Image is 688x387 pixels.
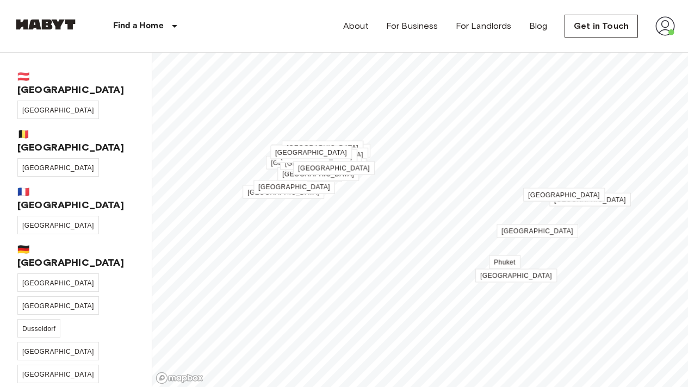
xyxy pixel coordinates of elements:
[13,19,78,30] img: Habyt
[497,226,578,238] div: Map marker
[285,160,367,171] div: Map marker
[17,185,134,211] span: 🇫🇷 [GEOGRAPHIC_DATA]
[17,70,134,96] span: 🇦🇹 [GEOGRAPHIC_DATA]
[266,158,348,169] div: Map marker
[17,273,99,292] a: [GEOGRAPHIC_DATA]
[271,148,352,160] div: Map marker
[523,190,605,201] div: Map marker
[293,161,375,175] a: [GEOGRAPHIC_DATA]
[22,222,94,229] span: [GEOGRAPHIC_DATA]
[253,180,335,194] a: [GEOGRAPHIC_DATA]
[282,171,354,178] span: [GEOGRAPHIC_DATA]
[282,141,363,154] a: [GEOGRAPHIC_DATA]
[22,371,94,378] span: [GEOGRAPHIC_DATA]
[266,156,348,170] a: [GEOGRAPHIC_DATA]
[529,20,548,33] a: Blog
[285,160,357,167] span: [GEOGRAPHIC_DATA]
[501,228,573,235] span: [GEOGRAPHIC_DATA]
[475,269,557,283] a: [GEOGRAPHIC_DATA]
[17,101,99,119] a: [GEOGRAPHIC_DATA]
[549,195,631,206] div: Map marker
[480,272,552,280] span: [GEOGRAPHIC_DATA]
[22,279,94,287] span: [GEOGRAPHIC_DATA]
[554,196,626,204] span: [GEOGRAPHIC_DATA]
[565,15,638,38] a: Get in Touch
[489,255,520,269] a: Phuket
[475,271,557,282] div: Map marker
[282,142,363,154] div: Map marker
[270,146,352,159] a: [GEOGRAPHIC_DATA]
[156,372,203,384] a: Mapbox logo
[528,191,600,199] span: [GEOGRAPHIC_DATA]
[497,224,578,238] a: [GEOGRAPHIC_DATA]
[17,342,99,360] a: [GEOGRAPHIC_DATA]
[22,348,94,355] span: [GEOGRAPHIC_DATA]
[456,20,512,33] a: For Landlords
[292,151,363,159] span: [GEOGRAPHIC_DATA]
[113,20,164,33] p: Find a Home
[287,144,358,152] span: [GEOGRAPHIC_DATA]
[17,319,60,338] a: Dusseldorf
[22,164,94,172] span: [GEOGRAPHIC_DATA]
[17,158,99,177] a: [GEOGRAPHIC_DATA]
[271,159,343,167] span: [GEOGRAPHIC_DATA]
[243,185,324,199] a: [GEOGRAPHIC_DATA]
[275,149,347,157] span: [GEOGRAPHIC_DATA]
[280,157,362,170] a: [GEOGRAPHIC_DATA]
[523,188,605,202] a: [GEOGRAPHIC_DATA]
[258,184,330,191] span: [GEOGRAPHIC_DATA]
[17,128,134,154] span: 🇧🇪 [GEOGRAPHIC_DATA]
[253,182,335,193] div: Map marker
[247,189,319,196] span: [GEOGRAPHIC_DATA]
[17,216,99,234] a: [GEOGRAPHIC_DATA]
[17,243,134,269] span: 🇩🇪 [GEOGRAPHIC_DATA]
[343,20,369,33] a: About
[298,165,370,172] span: [GEOGRAPHIC_DATA]
[280,158,362,170] div: Map marker
[294,147,365,155] span: [GEOGRAPHIC_DATA]
[655,16,675,36] img: avatar
[281,153,352,160] span: [GEOGRAPHIC_DATA]
[277,167,359,181] a: [GEOGRAPHIC_DATA]
[270,147,352,159] div: Map marker
[271,145,353,158] a: [GEOGRAPHIC_DATA]
[17,365,99,383] a: [GEOGRAPHIC_DATA]
[17,296,99,315] a: [GEOGRAPHIC_DATA]
[307,170,342,182] div: Map marker
[386,20,438,33] a: For Business
[22,302,94,310] span: [GEOGRAPHIC_DATA]
[489,257,520,269] div: Map marker
[22,107,94,114] span: [GEOGRAPHIC_DATA]
[22,325,55,333] span: Dusseldorf
[293,163,375,174] div: Map marker
[277,169,359,180] div: Map marker
[243,187,324,198] div: Map marker
[494,259,516,266] span: Phuket
[276,151,357,163] div: Map marker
